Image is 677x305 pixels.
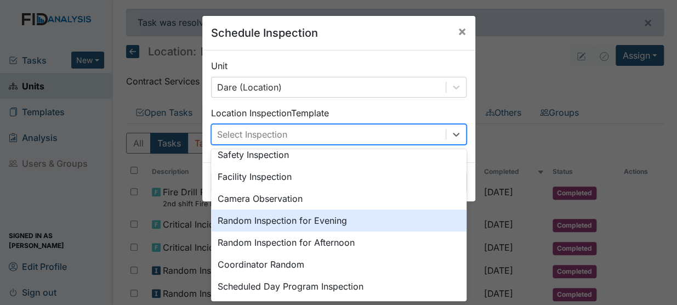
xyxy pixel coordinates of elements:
span: × [458,23,466,39]
button: Close [449,16,475,47]
div: Facility Inspection [211,166,466,188]
h5: Schedule Inspection [211,25,318,41]
div: Scheduled Day Program Inspection [211,275,466,297]
label: Location Inspection Template [211,106,329,120]
div: Random Inspection for Afternoon [211,231,466,253]
div: Select Inspection [217,128,287,141]
div: Coordinator Random [211,253,466,275]
label: Unit [211,59,227,72]
div: Dare (Location) [217,81,282,94]
div: Random Inspection for Evening [211,210,466,231]
div: Safety Inspection [211,144,466,166]
div: Camera Observation [211,188,466,210]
